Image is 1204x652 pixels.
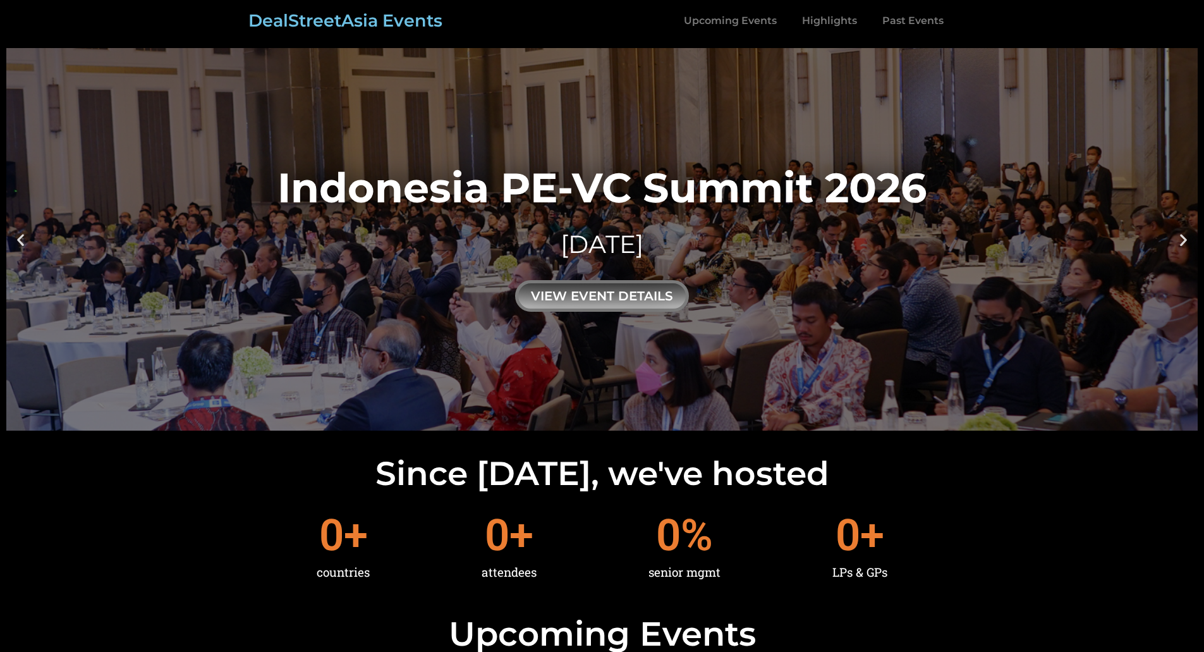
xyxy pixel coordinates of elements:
[509,514,537,557] span: +
[860,514,887,557] span: +
[277,167,927,208] div: Indonesia PE-VC Summit 2026
[656,514,681,557] span: 0
[789,6,870,35] a: Highlights
[515,280,689,312] div: view event details
[648,557,721,587] div: senior mgmt
[870,6,956,35] a: Past Events
[482,557,537,587] div: attendees
[344,514,370,557] span: +
[681,514,721,557] span: %
[836,514,860,557] span: 0
[277,227,927,262] div: [DATE]
[319,514,344,557] span: 0
[6,457,1198,490] h2: Since [DATE], we've hosted
[595,419,599,423] span: Go to slide 1
[248,10,442,31] a: DealStreetAsia Events
[6,617,1198,651] h2: Upcoming Events
[317,557,370,587] div: countries
[606,419,610,423] span: Go to slide 2
[671,6,789,35] a: Upcoming Events
[485,514,509,557] span: 0
[6,48,1198,431] a: Indonesia PE-VC Summit 2026[DATE]view event details
[832,557,887,587] div: LPs & GPs
[13,231,28,247] div: Previous slide
[1176,231,1191,247] div: Next slide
